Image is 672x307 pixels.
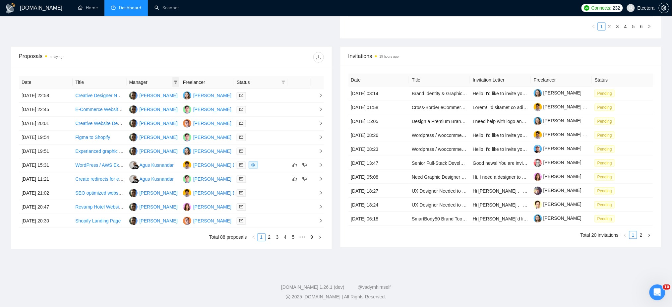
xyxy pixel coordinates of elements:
a: Pending [595,132,617,138]
a: Figma to Shopify [75,135,110,140]
span: right [313,191,323,195]
a: Wordpress / woocommerce website development [412,133,513,138]
a: Design a Premium Brand Kit for Fashion Label Inspired by Thai Heritage [412,119,561,124]
td: [DATE] 08:26 [348,128,409,142]
a: DM[PERSON_NAME] [183,106,231,112]
img: AL [183,119,191,128]
a: [PERSON_NAME] Bronfain [534,132,600,137]
img: DM [183,175,191,183]
li: Previous Page [250,233,258,241]
td: [DATE] 20:01 [19,117,73,131]
img: c1wY7m8ZWXnIubX-lpYkQz8QSQ1v5mgv5UQmPpzmho8AMWW-HeRy9TbwhmJc8l-wsG [534,117,542,125]
div: [PERSON_NAME] Bronfain [193,161,250,169]
a: [PERSON_NAME] [534,118,581,123]
div: [PERSON_NAME] [140,203,178,211]
a: AP[PERSON_NAME] [129,134,178,140]
th: Invitation Letter [470,74,531,87]
span: right [313,107,323,112]
th: Status [592,74,653,87]
span: Pending [595,215,615,222]
li: Total 88 proposals [209,233,247,241]
img: c1U28jQPTAyuiOlES-TwaD6mGLCkmTDfLtTFebe1xB4CWi2bcOC8xitlq9HfN90Gqy [534,173,542,181]
div: [PERSON_NAME] [140,217,178,224]
a: homeHome [78,5,98,11]
a: 2 [638,231,645,239]
td: Senior Full-Stack Developer - E-Commerce Checkout Architecture Specialist [409,156,470,170]
span: mail [239,163,243,167]
a: SmartBody50 Brand Toolkit Designer [412,216,488,221]
a: 6 [638,23,645,30]
th: Date [348,74,409,87]
a: Experianced graphic designer [75,149,137,154]
td: [DATE] 01:58 [348,100,409,114]
a: [PERSON_NAME] [534,202,581,207]
button: download [313,52,324,63]
span: 232 [613,4,620,12]
span: left [592,25,596,29]
span: Dashboard [119,5,141,11]
span: right [313,121,323,126]
span: eye [251,163,255,167]
span: right [313,218,323,223]
th: Date [19,76,73,89]
a: [DOMAIN_NAME] 1.26.1 (dev) [281,285,344,290]
a: AKAgus Kusnandar [129,176,174,181]
div: Proposals [19,52,171,63]
a: Pending [595,146,617,152]
td: [DATE] 18:24 [348,198,409,212]
span: user [629,6,633,10]
a: Pending [595,104,617,110]
a: 3 [274,234,281,241]
a: DM[PERSON_NAME] [183,176,231,181]
td: [DATE] 22:45 [19,103,73,117]
a: 5 [290,234,297,241]
a: AL[PERSON_NAME] [183,218,231,223]
iframe: Intercom live chat [649,284,665,300]
td: [DATE] 05:08 [348,170,409,184]
img: AK [129,161,138,169]
img: AP [129,147,138,155]
img: c13tYrjklLgqS2pDaiholVXib-GgrB5rzajeFVbCThXzSo-wfyjihEZsXX34R16gOX [534,131,542,139]
button: dislike [301,161,309,169]
button: right [645,231,653,239]
span: left [623,233,627,237]
td: Creative Website Designer Needed for Stunning, User-Friendly Website Design [73,117,126,131]
li: 4 [281,233,289,241]
li: 3 [614,23,622,31]
li: Total 20 invitations [580,231,619,239]
a: Wordpress / woocommerce website development [412,147,513,152]
span: filter [174,80,178,84]
span: mail [239,149,243,153]
img: c1UoaMzKBY-GWbreaV7sVF2LUs3COLKK0XpZn8apeAot5vY1XfLaDMeTNzu3tJ2YMy [534,187,542,195]
span: left [252,235,256,239]
a: Create redirects for each product on my old shopify store to new shopify store [75,176,235,182]
img: DM [183,133,191,142]
a: AP[PERSON_NAME] [129,148,178,153]
li: 2 [266,233,274,241]
td: Experianced graphic designer [73,145,126,158]
li: Next Page [645,231,653,239]
li: Previous Page [590,23,598,31]
span: Pending [595,173,615,181]
a: [PERSON_NAME] Bronfain [534,104,600,109]
td: Need Graphic Designer to Create Lander for Male Enhancment [409,170,470,184]
td: [DATE] 06:18 [348,212,409,226]
div: [PERSON_NAME] [140,134,178,141]
span: right [647,233,651,237]
div: [PERSON_NAME] [193,106,231,113]
a: @vadymhimself [358,285,391,290]
button: right [316,233,324,241]
span: right [647,25,651,29]
a: 2 [606,23,613,30]
td: [DATE] 15:05 [348,114,409,128]
img: c1wY7m8ZWXnIubX-lpYkQz8QSQ1v5mgv5UQmPpzmho8AMWW-HeRy9TbwhmJc8l-wsG [534,215,542,223]
td: Wordpress / woocommerce website development [409,128,470,142]
a: searchScanner [154,5,179,11]
span: download [314,55,324,60]
li: 3 [274,233,281,241]
span: right [313,205,323,209]
img: AP [129,133,138,142]
time: 19 hours ago [380,55,399,58]
td: [DATE] 19:54 [19,131,73,145]
li: 4 [622,23,630,31]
